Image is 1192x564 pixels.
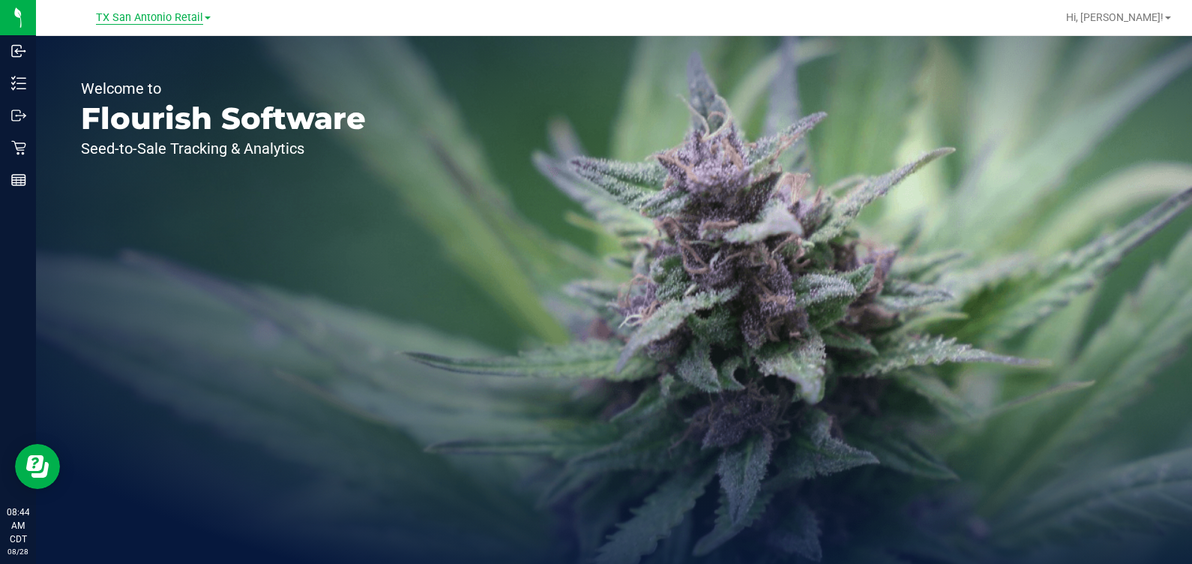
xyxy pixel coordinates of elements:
p: Seed-to-Sale Tracking & Analytics [81,141,366,156]
iframe: Resource center [15,444,60,489]
span: TX San Antonio Retail [96,11,203,25]
p: Flourish Software [81,103,366,133]
p: 08/28 [7,546,29,557]
inline-svg: Inventory [11,76,26,91]
inline-svg: Inbound [11,43,26,58]
p: 08:44 AM CDT [7,505,29,546]
inline-svg: Reports [11,172,26,187]
p: Welcome to [81,81,366,96]
span: Hi, [PERSON_NAME]! [1066,11,1164,23]
inline-svg: Outbound [11,108,26,123]
inline-svg: Retail [11,140,26,155]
